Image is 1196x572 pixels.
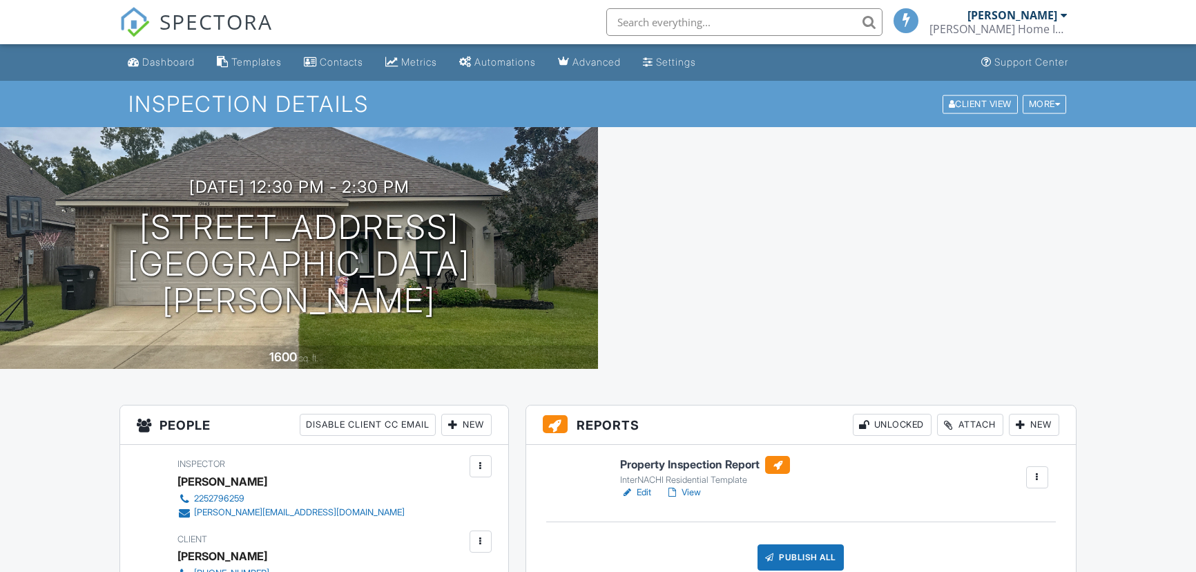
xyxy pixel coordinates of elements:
[122,50,200,75] a: Dashboard
[119,7,150,37] img: The Best Home Inspection Software - Spectora
[298,50,369,75] a: Contacts
[194,507,405,518] div: [PERSON_NAME][EMAIL_ADDRESS][DOMAIN_NAME]
[929,22,1068,36] div: Olivier’s Home Inspections
[380,50,443,75] a: Metrics
[620,456,790,486] a: Property Inspection Report InterNACHI Residential Template
[665,486,701,499] a: View
[943,95,1018,113] div: Client View
[937,414,1003,436] div: Attach
[994,56,1068,68] div: Support Center
[941,98,1021,108] a: Client View
[177,534,207,544] span: Client
[300,414,436,436] div: Disable Client CC Email
[606,8,882,36] input: Search everything...
[177,459,225,469] span: Inspector
[22,209,576,318] h1: [STREET_ADDRESS] [GEOGRAPHIC_DATA][PERSON_NAME]
[320,56,363,68] div: Contacts
[526,406,1076,445] h3: Reports
[231,56,282,68] div: Templates
[454,50,541,75] a: Automations (Basic)
[142,56,195,68] div: Dashboard
[441,414,492,436] div: New
[119,19,273,48] a: SPECTORA
[620,456,790,474] h6: Property Inspection Report
[552,50,626,75] a: Advanced
[620,486,651,499] a: Edit
[620,475,790,486] div: InterNACHI Residential Template
[474,56,536,68] div: Automations
[401,56,437,68] div: Metrics
[194,493,244,504] div: 2252796259
[177,546,267,566] div: [PERSON_NAME]
[120,406,508,445] h3: People
[637,50,702,75] a: Settings
[177,492,405,506] a: 2252796259
[211,50,287,75] a: Templates
[572,56,621,68] div: Advanced
[1009,414,1059,436] div: New
[160,7,273,36] span: SPECTORA
[269,350,297,364] div: 1600
[656,56,696,68] div: Settings
[128,92,1068,116] h1: Inspection Details
[1023,95,1067,113] div: More
[967,8,1057,22] div: [PERSON_NAME]
[976,50,1074,75] a: Support Center
[299,353,318,363] span: sq. ft.
[189,178,409,196] h3: [DATE] 12:30 pm - 2:30 pm
[177,506,405,519] a: [PERSON_NAME][EMAIL_ADDRESS][DOMAIN_NAME]
[177,471,267,492] div: [PERSON_NAME]
[758,544,844,571] div: Publish All
[853,414,932,436] div: Unlocked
